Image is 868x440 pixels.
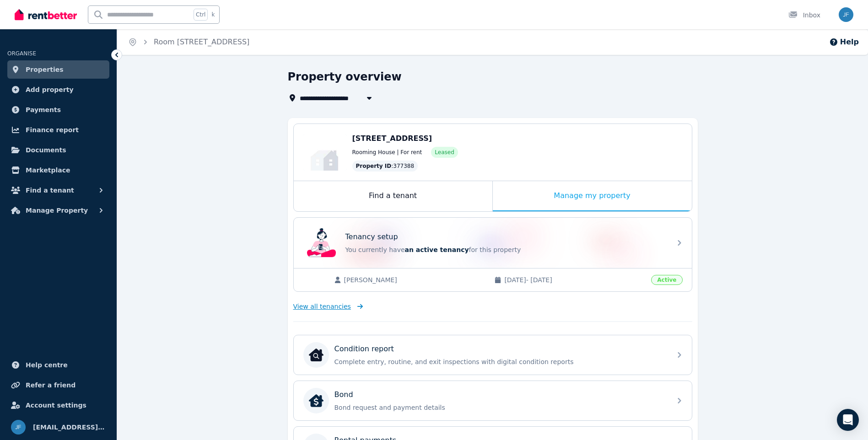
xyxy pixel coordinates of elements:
[11,420,26,435] img: jfamproperty@gmail.com
[405,246,469,253] span: an active tenancy
[26,165,70,176] span: Marketplace
[7,60,109,79] a: Properties
[26,360,68,370] span: Help centre
[26,380,75,391] span: Refer a friend
[837,409,859,431] div: Open Intercom Messenger
[288,70,402,84] h1: Property overview
[829,37,859,48] button: Help
[211,11,215,18] span: k
[344,275,485,284] span: [PERSON_NAME]
[7,50,36,57] span: ORGANISE
[7,101,109,119] a: Payments
[352,149,422,156] span: Rooming House | For rent
[352,134,432,143] span: [STREET_ADDRESS]
[26,400,86,411] span: Account settings
[154,38,249,46] a: Room [STREET_ADDRESS]
[26,64,64,75] span: Properties
[294,181,492,211] div: Find a tenant
[26,124,79,135] span: Finance report
[334,389,353,400] p: Bond
[293,302,363,311] a: View all tenancies
[26,84,74,95] span: Add property
[7,161,109,179] a: Marketplace
[307,228,336,258] img: Tenancy setup
[352,161,418,172] div: : 377388
[435,149,454,156] span: Leased
[7,141,109,159] a: Documents
[334,357,666,366] p: Complete entry, routine, and exit inspections with digital condition reports
[309,393,323,408] img: Bond
[117,29,260,55] nav: Breadcrumb
[26,185,74,196] span: Find a tenant
[356,162,392,170] span: Property ID
[26,145,66,156] span: Documents
[309,348,323,362] img: Condition report
[7,181,109,199] button: Find a tenant
[651,275,682,285] span: Active
[788,11,820,20] div: Inbox
[33,422,106,433] span: [EMAIL_ADDRESS][DOMAIN_NAME]
[493,181,692,211] div: Manage my property
[294,381,692,420] a: BondBondBond request and payment details
[194,9,208,21] span: Ctrl
[7,121,109,139] a: Finance report
[7,376,109,394] a: Refer a friend
[26,104,61,115] span: Payments
[345,245,666,254] p: You currently have for this property
[7,201,109,220] button: Manage Property
[345,231,398,242] p: Tenancy setup
[15,8,77,21] img: RentBetter
[7,80,109,99] a: Add property
[839,7,853,22] img: jfamproperty@gmail.com
[7,356,109,374] a: Help centre
[294,335,692,375] a: Condition reportCondition reportComplete entry, routine, and exit inspections with digital condit...
[504,275,646,284] span: [DATE] - [DATE]
[26,205,88,216] span: Manage Property
[334,403,666,412] p: Bond request and payment details
[7,396,109,414] a: Account settings
[293,302,351,311] span: View all tenancies
[334,343,394,354] p: Condition report
[294,218,692,268] a: Tenancy setupTenancy setupYou currently havean active tenancyfor this property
